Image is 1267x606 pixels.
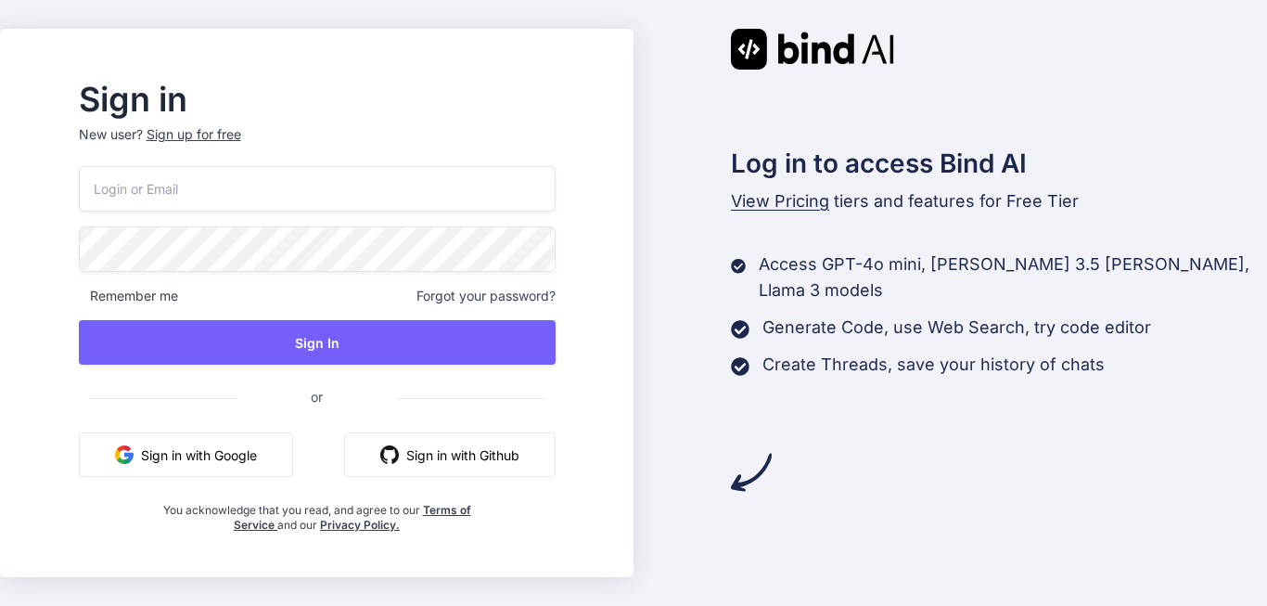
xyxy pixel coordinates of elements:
[79,320,556,365] button: Sign In
[731,144,1267,183] h2: Log in to access Bind AI
[237,374,397,419] span: or
[731,188,1267,214] p: tiers and features for Free Tier
[762,315,1151,341] p: Generate Code, use Web Search, try code editor
[320,518,400,532] a: Privacy Policy.
[380,445,399,464] img: github
[158,492,476,533] div: You acknowledge that you read, and agree to our and our
[79,432,293,477] button: Sign in with Google
[344,432,556,477] button: Sign in with Github
[234,503,471,532] a: Terms of Service
[115,445,134,464] img: google
[416,287,556,305] span: Forgot your password?
[79,84,556,114] h2: Sign in
[731,452,772,493] img: arrow
[147,125,241,144] div: Sign up for free
[79,125,556,166] p: New user?
[759,251,1267,303] p: Access GPT-4o mini, [PERSON_NAME] 3.5 [PERSON_NAME], Llama 3 models
[762,352,1105,378] p: Create Threads, save your history of chats
[79,287,178,305] span: Remember me
[731,29,894,70] img: Bind AI logo
[79,166,556,212] input: Login or Email
[731,191,829,211] span: View Pricing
